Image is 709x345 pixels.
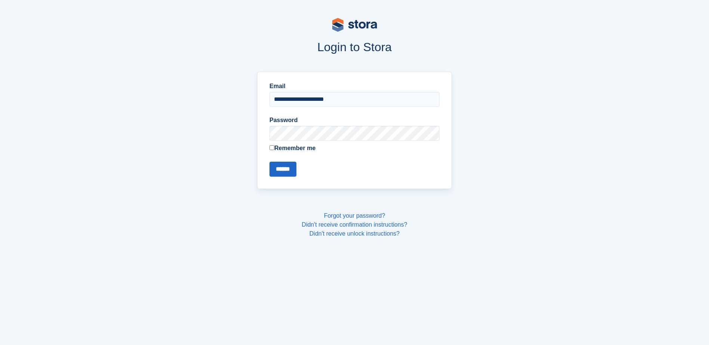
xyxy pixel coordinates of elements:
[269,82,440,91] label: Email
[309,230,400,237] a: Didn't receive unlock instructions?
[269,116,440,125] label: Password
[324,212,385,219] a: Forgot your password?
[332,18,377,32] img: stora-logo-53a41332b3708ae10de48c4981b4e9114cc0af31d8433b30ea865607fb682f29.svg
[269,145,274,150] input: Remember me
[115,40,595,54] h1: Login to Stora
[269,144,440,153] label: Remember me
[302,221,407,228] a: Didn't receive confirmation instructions?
